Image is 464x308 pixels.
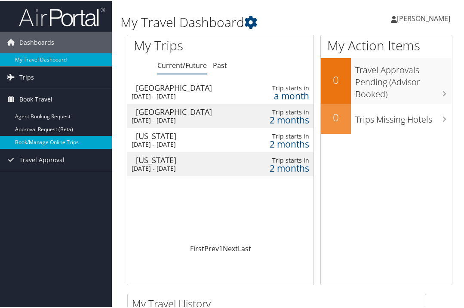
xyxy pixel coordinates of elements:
div: [US_STATE] [136,131,234,139]
div: a month [259,91,309,99]
span: Dashboards [19,31,54,52]
h3: Trips Missing Hotels [355,108,452,124]
div: [DATE] - [DATE] [132,91,230,99]
span: Book Travel [19,87,52,109]
h1: My Action Items [321,35,452,53]
h2: 0 [321,71,351,86]
div: [DATE] - [DATE] [132,115,230,123]
h3: Travel Approvals Pending (Advisor Booked) [355,59,452,99]
div: [GEOGRAPHIC_DATA] [136,83,234,90]
div: 2 months [259,163,309,171]
div: [US_STATE] [136,155,234,163]
div: [DATE] - [DATE] [132,163,230,171]
a: Last [238,243,251,252]
a: 0Trips Missing Hotels [321,102,452,132]
div: Trip starts in [259,131,309,139]
div: [GEOGRAPHIC_DATA] [136,107,234,114]
a: [PERSON_NAME] [391,4,459,30]
h1: My Trips [134,35,230,53]
span: [PERSON_NAME] [397,12,450,22]
div: Trip starts in [259,107,309,115]
img: airportal-logo.png [19,6,105,26]
a: Current/Future [157,59,207,69]
h2: 0 [321,109,351,123]
a: Prev [204,243,219,252]
a: Past [213,59,227,69]
div: 2 months [259,115,309,123]
a: 0Travel Approvals Pending (Advisor Booked) [321,57,452,102]
div: Trip starts in [259,155,309,163]
span: Trips [19,65,34,87]
a: Next [223,243,238,252]
div: 2 months [259,139,309,147]
a: 1 [219,243,223,252]
a: First [190,243,204,252]
span: Travel Approval [19,148,65,169]
div: Trip starts in [259,83,309,91]
div: [DATE] - [DATE] [132,139,230,147]
h1: My Travel Dashboard [120,12,346,30]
